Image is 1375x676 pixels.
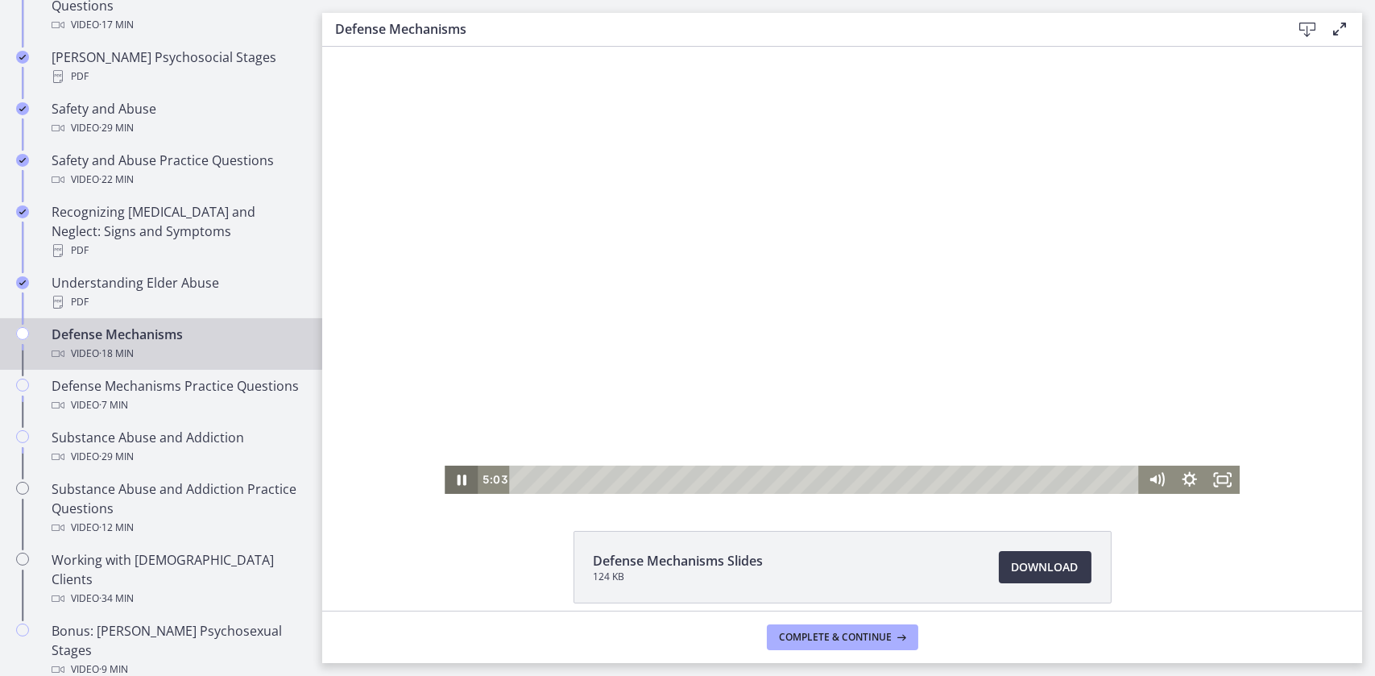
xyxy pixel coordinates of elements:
div: PDF [52,292,303,312]
span: · 29 min [99,447,134,467]
span: · 7 min [99,396,128,415]
div: Recognizing [MEDICAL_DATA] and Neglect: Signs and Symptoms [52,202,303,260]
i: Completed [16,205,29,218]
a: Download [999,551,1091,583]
span: Defense Mechanisms Slides [594,551,764,570]
div: Video [52,447,303,467]
span: · 22 min [99,170,134,189]
div: Safety and Abuse [52,99,303,138]
div: Video [52,518,303,537]
div: Substance Abuse and Addiction [52,428,303,467]
span: · 12 min [99,518,134,537]
div: Video [52,118,303,138]
div: Safety and Abuse Practice Questions [52,151,303,189]
button: Complete & continue [767,624,918,650]
span: Complete & continue [780,631,893,644]
button: Show settings menu [851,419,884,447]
span: · 18 min [99,344,134,363]
div: Understanding Elder Abuse [52,273,303,312]
iframe: Video Lesson [322,47,1362,494]
div: Working with [DEMOGRAPHIC_DATA] Clients [52,550,303,608]
div: PDF [52,67,303,86]
button: Fullscreen [884,419,917,447]
i: Completed [16,276,29,289]
span: · 34 min [99,589,134,608]
span: 124 KB [594,570,764,583]
h3: Defense Mechanisms [335,19,1265,39]
i: Completed [16,102,29,115]
div: Video [52,344,303,363]
button: Mute [818,419,851,447]
div: Substance Abuse and Addiction Practice Questions [52,479,303,537]
span: · 29 min [99,118,134,138]
i: Completed [16,51,29,64]
div: Defense Mechanisms Practice Questions [52,376,303,415]
div: [PERSON_NAME] Psychosocial Stages [52,48,303,86]
span: Download [1012,558,1079,577]
div: Video [52,170,303,189]
div: Video [52,396,303,415]
div: PDF [52,241,303,260]
div: Video [52,15,303,35]
span: · 17 min [99,15,134,35]
div: Video [52,589,303,608]
i: Completed [16,154,29,167]
div: Defense Mechanisms [52,325,303,363]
